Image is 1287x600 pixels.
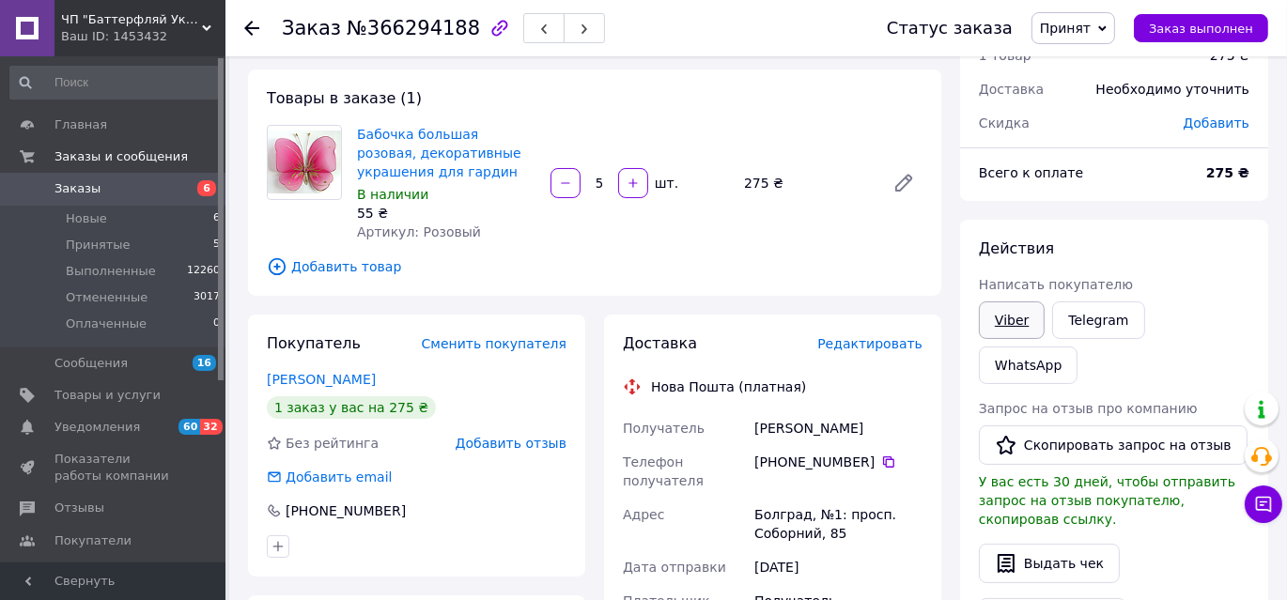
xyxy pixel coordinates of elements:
button: Скопировать запрос на отзыв [979,425,1248,465]
div: Болград, №1: просп. Соборний, 85 [751,498,926,550]
span: Оплаченные [66,315,147,332]
span: 12260 [187,263,220,280]
span: Сообщения [54,355,128,372]
span: Принятые [66,237,131,254]
div: Нова Пошта (платная) [646,377,811,396]
span: Показатели работы компании [54,451,174,485]
span: Добавить отзыв [456,436,566,451]
span: 0 [213,315,220,332]
button: Выдать чек [979,544,1120,583]
span: 5 [213,237,220,254]
div: Добавить email [265,468,395,486]
button: Чат с покупателем [1245,485,1282,523]
span: Главная [54,116,107,133]
span: ЧП "Баттерфляй Украина" [61,11,202,28]
button: Заказ выполнен [1134,14,1268,42]
input: Поиск [9,66,222,100]
span: 60 [178,419,200,435]
span: Доставка [979,82,1044,97]
div: [PHONE_NUMBER] [754,453,923,471]
div: [DATE] [751,550,926,584]
span: 16 [193,355,216,371]
span: Отмененные [66,289,147,306]
div: Необходимо уточнить [1085,69,1261,110]
a: Viber [979,301,1045,339]
span: Товары в заказе (1) [267,89,422,107]
span: Запрос на отзыв про компанию [979,401,1198,416]
span: Выполненные [66,263,156,280]
a: Telegram [1052,301,1144,339]
span: 6 [213,210,220,227]
span: Сменить покупателя [422,336,566,351]
span: Принят [1040,21,1091,36]
span: Получатель [623,421,705,436]
span: Заказ выполнен [1149,22,1253,36]
span: Заказы [54,180,101,197]
span: Заказы и сообщения [54,148,188,165]
span: Редактировать [817,336,923,351]
span: Написать покупателю [979,277,1133,292]
span: 3017 [194,289,220,306]
span: В наличии [357,187,428,202]
span: Скидка [979,115,1030,131]
span: Отзывы [54,500,104,516]
span: Товары и услуги [54,387,161,404]
span: Без рейтинга [286,436,379,451]
div: шт. [650,174,680,192]
span: №366294188 [347,17,480,39]
span: Действия [979,239,1054,257]
span: Новые [66,210,107,227]
a: [PERSON_NAME] [267,372,376,387]
span: Покупатель [267,334,361,352]
div: 275 ₴ [737,170,877,196]
a: Редактировать [885,164,923,202]
span: Артикул: Розовый [357,224,481,239]
span: 6 [197,180,216,196]
span: Телефон получателя [623,454,704,488]
div: Ваш ID: 1453432 [61,28,225,45]
span: Заказ [282,17,341,39]
a: Бабочка большая розовая, декоративные украшения для гардин [357,127,521,179]
span: Дата отправки [623,560,726,575]
span: Уведомления [54,419,140,436]
img: Бабочка большая розовая, декоративные украшения для гардин [268,131,341,193]
span: Добавить товар [267,256,923,277]
div: [PERSON_NAME] [751,411,926,445]
div: 1 заказ у вас на 275 ₴ [267,396,436,419]
b: 275 ₴ [1206,165,1249,180]
div: Статус заказа [887,19,1013,38]
span: Покупатели [54,532,132,549]
div: 55 ₴ [357,204,535,223]
span: Добавить [1184,115,1249,131]
span: 1 товар [979,48,1031,63]
a: WhatsApp [979,346,1078,384]
span: Всего к оплате [979,165,1083,180]
span: Доставка [623,334,697,352]
div: Добавить email [284,468,395,486]
span: У вас есть 30 дней, чтобы отправить запрос на отзыв покупателю, скопировав ссылку. [979,474,1235,527]
div: [PHONE_NUMBER] [284,501,408,520]
span: Адрес [623,507,664,522]
span: 32 [200,419,222,435]
div: Вернуться назад [244,19,259,38]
